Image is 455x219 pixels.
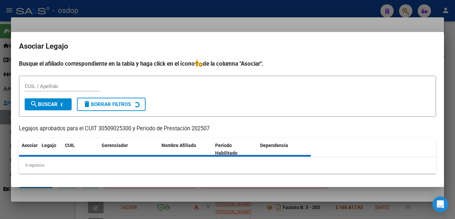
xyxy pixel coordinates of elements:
[22,143,38,148] span: Asociar
[25,98,72,110] button: Buscar
[19,125,436,133] p: Legajos aprobados para el CUIT 30509025300 y Período de Prestación 202507
[19,59,436,68] h4: Busque el afiliado correspondiente en la tabla y haga click en el ícono de la columna "Asociar".
[39,138,62,160] datatable-header-cell: Legajo
[260,143,288,148] span: Dependencia
[83,101,131,107] span: Borrar Filtros
[159,138,213,160] datatable-header-cell: Nombre Afiliado
[30,100,38,108] mat-icon: search
[215,143,237,156] span: Periodo Habilitado
[432,196,448,212] div: Open Intercom Messenger
[62,138,99,160] datatable-header-cell: CUIL
[77,98,146,111] button: Borrar Filtros
[83,100,91,108] mat-icon: delete
[42,143,56,148] span: Legajo
[30,101,58,107] span: Buscar
[102,143,128,148] span: Gerenciador
[65,143,75,148] span: CUIL
[213,138,257,160] datatable-header-cell: Periodo Habilitado
[19,40,436,53] h2: Asociar Legajo
[19,157,436,174] div: 0 registros
[257,138,311,160] datatable-header-cell: Dependencia
[19,138,39,160] datatable-header-cell: Asociar
[99,138,159,160] datatable-header-cell: Gerenciador
[162,143,196,148] span: Nombre Afiliado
